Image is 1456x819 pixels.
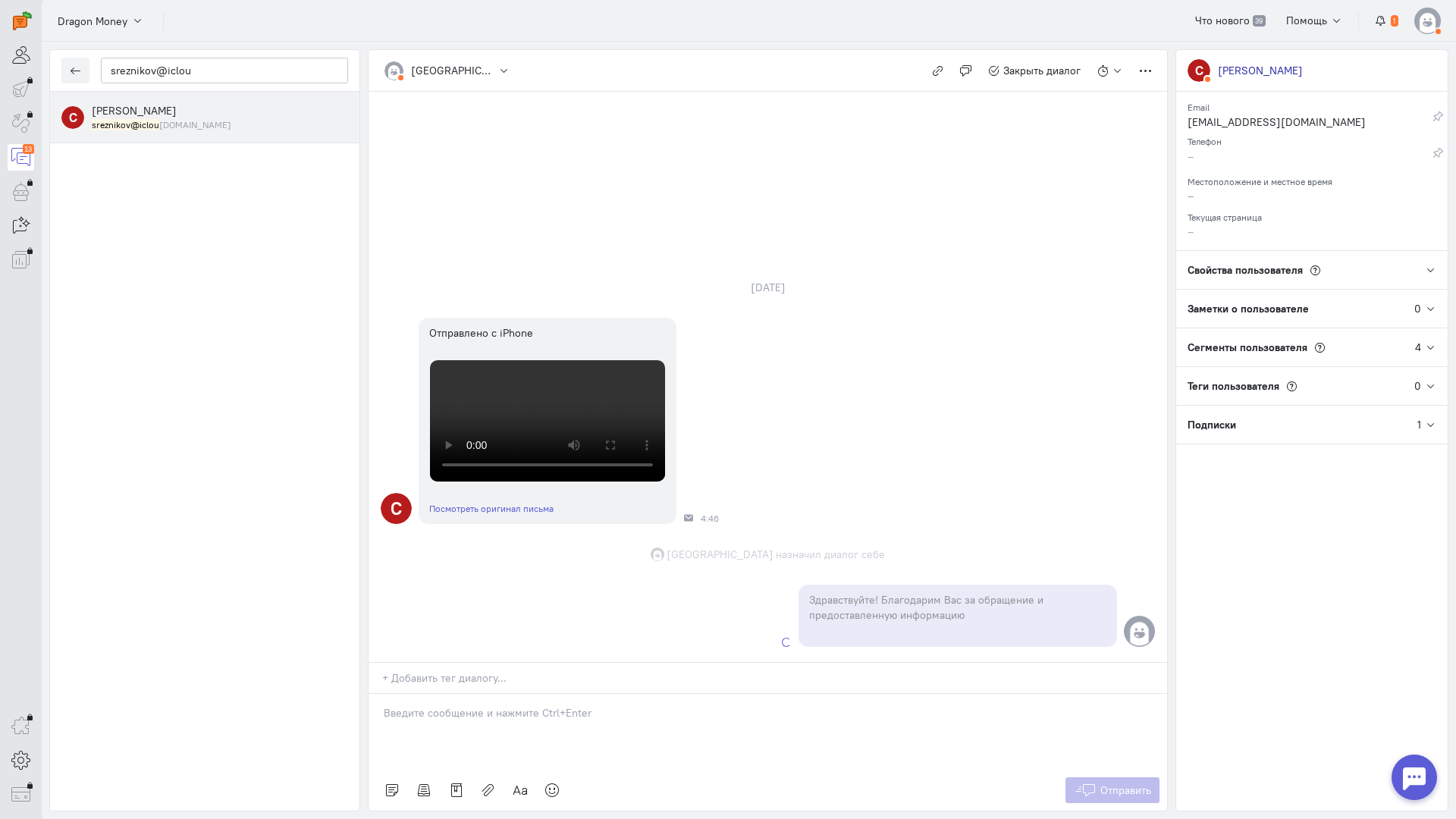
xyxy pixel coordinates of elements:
[23,144,34,154] div: 13
[8,144,34,171] a: 13
[1065,777,1160,803] button: Отправить
[1188,379,1279,393] span: Теги пользователя
[49,7,152,34] button: Dragon Money
[429,325,666,340] div: Отправлено с iPhone
[1286,14,1327,27] span: Помощь
[69,109,77,125] text: С
[1414,378,1421,394] div: 0
[684,513,693,522] div: Почта
[1414,8,1441,34] img: default-v4.png
[1218,63,1303,78] div: [PERSON_NAME]
[391,497,402,519] text: С
[1188,149,1432,168] div: –
[1188,207,1436,224] div: Текущая страница
[1187,8,1274,33] a: Что нового 39
[1391,15,1398,27] span: 1
[429,503,554,514] a: Посмотреть оригинал письма
[776,547,885,562] span: назначил диалог себе
[1417,417,1421,432] div: 1
[667,547,773,562] span: [GEOGRAPHIC_DATA]
[734,277,802,298] div: [DATE]
[1188,98,1210,113] small: Email
[1195,14,1250,27] span: Что нового
[58,14,127,29] span: Dragon Money
[411,63,494,78] div: [GEOGRAPHIC_DATA]
[92,119,159,130] mark: sreznikov@iclou
[384,61,403,80] img: default-v4.png
[92,104,177,118] span: Сергей Резников
[701,513,719,524] span: 4:46
[1188,263,1303,277] span: Свойства пользователя
[1253,15,1266,27] span: 39
[1188,224,1194,238] span: –
[101,58,348,83] input: Поиск по имени, почте, телефону
[1414,301,1421,316] div: 0
[1278,8,1351,33] button: Помощь
[1188,340,1307,354] span: Сегменты пользователя
[1100,783,1151,797] span: Отправить
[13,11,32,30] img: carrot-quest.svg
[376,58,518,83] button: [GEOGRAPHIC_DATA]
[1415,340,1421,355] div: 4
[1003,64,1081,77] span: Закрыть диалог
[1188,171,1436,188] div: Местоположение и местное время
[1176,290,1414,328] div: Заметки о пользователе
[1188,132,1222,147] small: Телефон
[1367,8,1407,33] button: 1
[92,118,231,131] small: sreznikov@icloud.com
[980,58,1090,83] button: Закрыть диалог
[1176,406,1417,444] div: Подписки
[1195,62,1203,78] text: С
[1188,189,1194,202] span: –
[1188,115,1432,133] div: [EMAIL_ADDRESS][DOMAIN_NAME]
